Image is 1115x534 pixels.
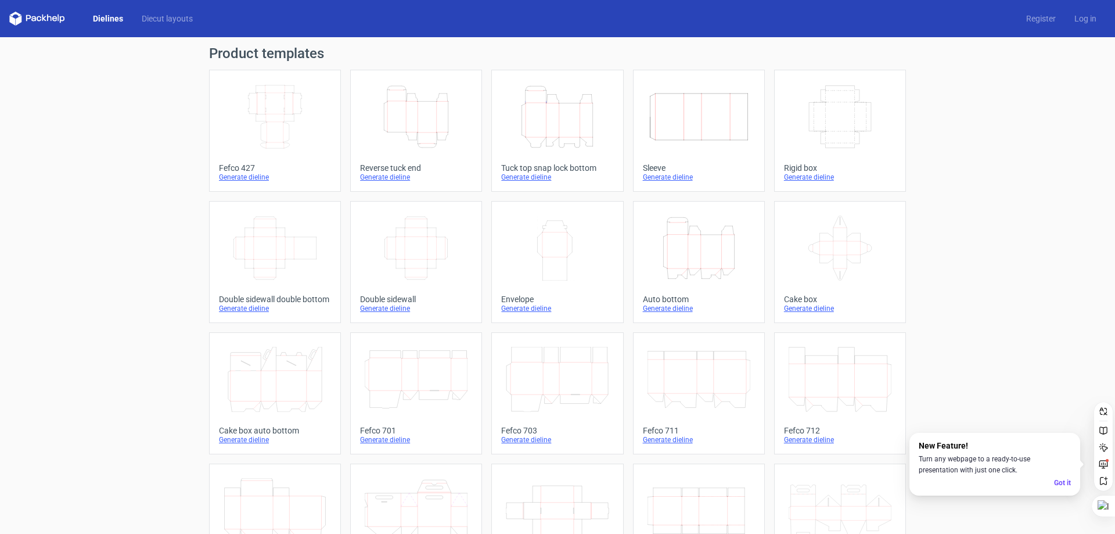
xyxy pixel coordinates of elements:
[219,426,331,435] div: Cake box auto bottom
[784,173,896,182] div: Generate dieline
[360,304,472,313] div: Generate dieline
[350,201,482,323] a: Double sidewallGenerate dieline
[491,332,623,454] a: Fefco 703Generate dieline
[84,13,132,24] a: Dielines
[350,70,482,192] a: Reverse tuck endGenerate dieline
[491,201,623,323] a: EnvelopeGenerate dieline
[360,435,472,445] div: Generate dieline
[360,163,472,173] div: Reverse tuck end
[774,332,906,454] a: Fefco 712Generate dieline
[209,70,341,192] a: Fefco 427Generate dieline
[501,163,613,173] div: Tuck top snap lock bottom
[643,304,755,313] div: Generate dieline
[350,332,482,454] a: Fefco 701Generate dieline
[784,163,896,173] div: Rigid box
[643,435,755,445] div: Generate dieline
[360,295,472,304] div: Double sidewall
[633,201,765,323] a: Auto bottomGenerate dieline
[1065,13,1106,24] a: Log in
[219,163,331,173] div: Fefco 427
[784,304,896,313] div: Generate dieline
[219,304,331,313] div: Generate dieline
[643,295,755,304] div: Auto bottom
[1017,13,1065,24] a: Register
[219,435,331,445] div: Generate dieline
[491,70,623,192] a: Tuck top snap lock bottomGenerate dieline
[784,295,896,304] div: Cake box
[501,173,613,182] div: Generate dieline
[209,46,906,60] h1: Product templates
[784,435,896,445] div: Generate dieline
[774,70,906,192] a: Rigid boxGenerate dieline
[784,426,896,435] div: Fefco 712
[209,201,341,323] a: Double sidewall double bottomGenerate dieline
[633,332,765,454] a: Fefco 711Generate dieline
[501,304,613,313] div: Generate dieline
[132,13,202,24] a: Diecut layouts
[774,201,906,323] a: Cake boxGenerate dieline
[633,70,765,192] a: SleeveGenerate dieline
[501,435,613,445] div: Generate dieline
[501,295,613,304] div: Envelope
[360,173,472,182] div: Generate dieline
[501,426,613,435] div: Fefco 703
[643,163,755,173] div: Sleeve
[643,426,755,435] div: Fefco 711
[360,426,472,435] div: Fefco 701
[643,173,755,182] div: Generate dieline
[209,332,341,454] a: Cake box auto bottomGenerate dieline
[219,295,331,304] div: Double sidewall double bottom
[219,173,331,182] div: Generate dieline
